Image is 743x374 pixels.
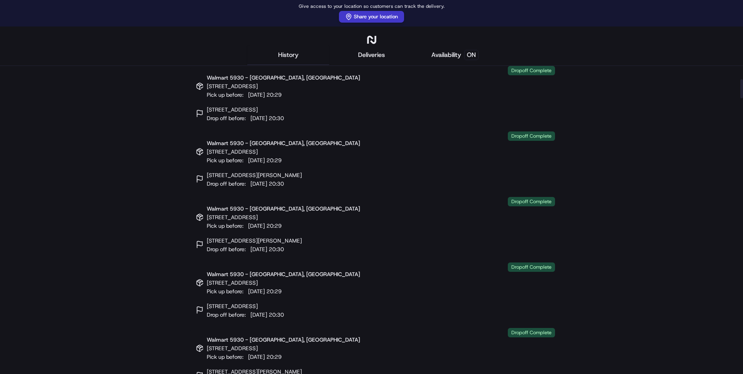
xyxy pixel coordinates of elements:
[299,4,445,9] p: Give access to your location so customers can track the delivery.
[207,336,360,344] span: Walmart 5930 - [GEOGRAPHIC_DATA], [GEOGRAPHIC_DATA]
[245,288,285,295] span: [DATE] 20:29
[339,11,404,23] button: Share your location
[247,115,287,122] span: [DATE] 20:30
[245,222,285,229] span: [DATE] 20:29
[414,45,496,66] button: Availability
[207,222,360,230] span: Pick up before:
[207,91,360,99] span: Pick up before:
[207,82,360,90] span: [STREET_ADDRESS]
[207,344,360,352] span: [STREET_ADDRESS]
[247,311,287,318] span: [DATE] 20:30
[245,157,285,164] span: [DATE] 20:29
[207,270,360,278] span: Walmart 5930 - [GEOGRAPHIC_DATA], [GEOGRAPHIC_DATA]
[207,139,360,147] span: Walmart 5930 - [GEOGRAPHIC_DATA], [GEOGRAPHIC_DATA]
[207,106,287,113] span: [STREET_ADDRESS]
[207,156,360,164] span: Pick up before:
[207,302,287,310] span: [STREET_ADDRESS]
[207,213,360,221] span: [STREET_ADDRESS]
[354,13,398,20] span: Share your location
[207,287,360,295] span: Pick up before:
[247,46,329,65] button: History
[508,197,555,206] div: Dropoff Complete
[331,46,413,65] button: Deliveries
[207,74,360,82] span: Walmart 5930 - [GEOGRAPHIC_DATA], [GEOGRAPHIC_DATA]
[207,148,360,156] span: [STREET_ADDRESS]
[245,353,285,360] span: [DATE] 20:29
[207,245,302,253] span: Drop off before:
[207,180,302,188] span: Drop off before:
[207,311,287,319] span: Drop off before:
[207,237,302,245] span: [STREET_ADDRESS][PERSON_NAME]
[207,353,360,361] span: Pick up before:
[207,279,360,287] span: [STREET_ADDRESS]
[464,50,479,60] div: ON
[247,180,287,187] span: [DATE] 20:30
[508,262,555,272] div: Dropoff Complete
[508,66,555,75] div: Dropoff Complete
[245,91,285,98] span: [DATE] 20:29
[508,131,555,141] div: Dropoff Complete
[508,328,555,337] div: Dropoff Complete
[207,114,287,122] span: Drop off before:
[207,171,302,179] span: [STREET_ADDRESS][PERSON_NAME]
[247,246,287,253] span: [DATE] 20:30
[207,205,360,213] span: Walmart 5930 - [GEOGRAPHIC_DATA], [GEOGRAPHIC_DATA]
